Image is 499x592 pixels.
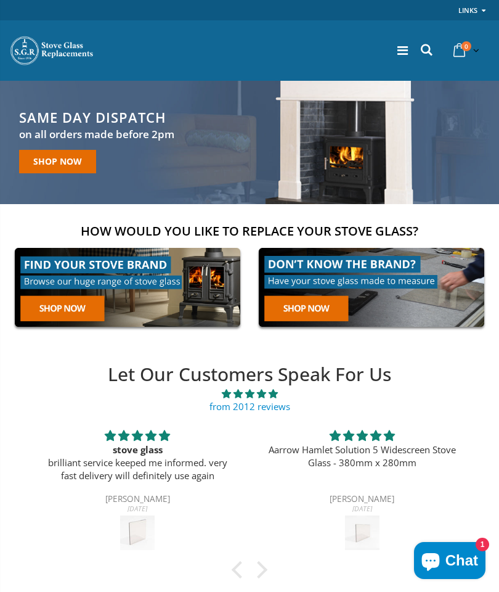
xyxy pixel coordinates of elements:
h2: How would you like to replace your stove glass? [9,223,490,239]
inbox-online-store-chat: Shopify online store chat [410,542,489,582]
p: brilliant service keeped me informed. very fast delivery will definitely use again [40,456,235,482]
a: from 2012 reviews [209,400,290,413]
img: Aarrow Hamlet Solution 5 Widescreen Stove Glass - 380mm x 280mm [345,516,379,550]
a: Shop Now [19,150,96,173]
div: 5 stars [265,428,460,443]
div: [PERSON_NAME] [40,495,235,505]
div: 5 stars [40,428,235,443]
a: 0 [448,38,482,62]
p: Aarrow Hamlet Solution 5 Widescreen Stove Glass - 380mm x 280mm [265,443,460,469]
a: Menu [397,42,408,59]
a: 4.89 stars from 2012 reviews [25,387,474,413]
h3: on all orders made before 2pm [19,128,174,142]
div: [DATE] [40,505,235,512]
h2: Let Our Customers Speak For Us [25,362,474,387]
div: stove glass [40,443,235,456]
a: Links [458,2,477,18]
div: [DATE] [265,505,460,512]
img: Stove Glass Replacement [9,35,95,66]
img: made-to-measure-cta_2cd95ceb-d519-4648-b0cf-d2d338fdf11f.jpg [253,242,490,332]
div: [PERSON_NAME] [265,495,460,505]
span: 4.89 stars [25,387,474,400]
img: find-your-brand-cta_9b334d5d-5c94-48ed-825f-d7972bbdebd0.jpg [9,242,246,332]
img: Dunsley DH5 Slimline Stove Glass - 432mm x 244mm [120,516,155,550]
span: 0 [461,41,471,51]
h2: Same day Dispatch [19,110,174,124]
